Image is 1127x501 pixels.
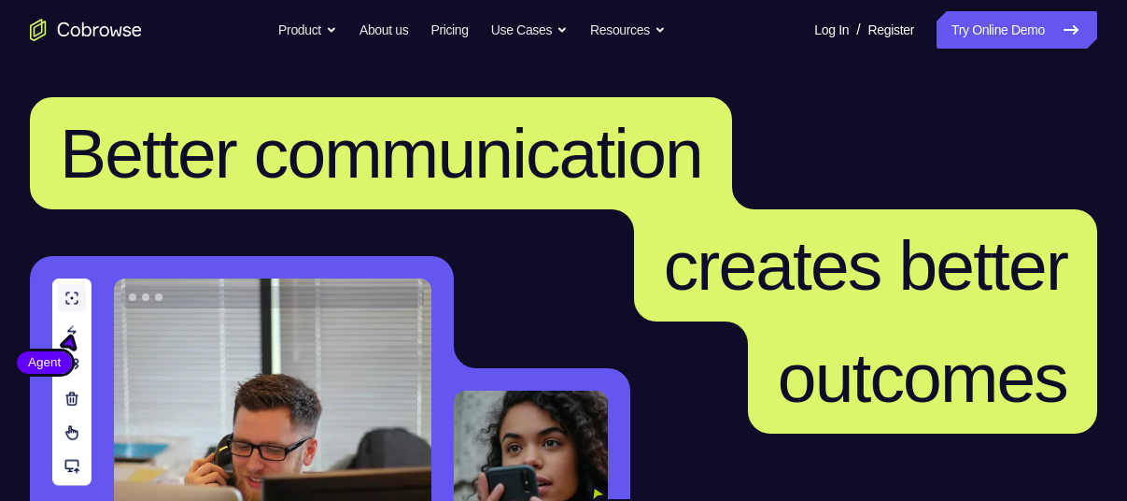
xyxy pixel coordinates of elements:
[778,338,1067,417] span: outcomes
[814,11,849,49] a: Log In
[30,19,142,41] a: Go to the home page
[590,11,666,49] button: Resources
[430,11,468,49] a: Pricing
[856,19,860,41] span: /
[359,11,408,49] a: About us
[491,11,568,49] button: Use Cases
[868,11,914,49] a: Register
[664,226,1067,305] span: creates better
[278,11,337,49] button: Product
[60,114,702,193] span: Better communication
[937,11,1097,49] a: Try Online Demo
